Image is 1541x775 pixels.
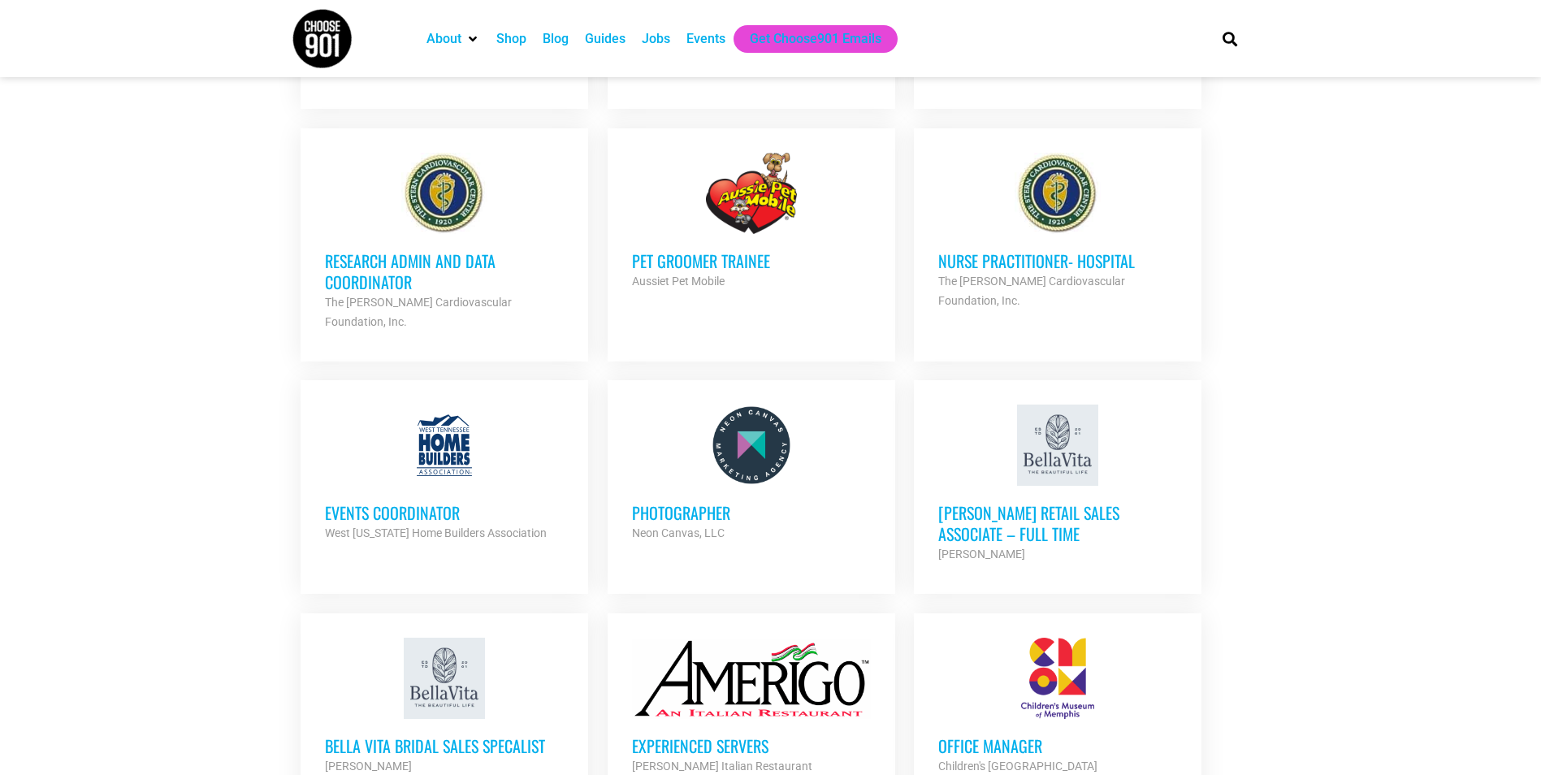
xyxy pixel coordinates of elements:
a: Events [686,29,725,49]
a: Shop [496,29,526,49]
strong: [PERSON_NAME] [325,760,412,773]
a: Guides [585,29,625,49]
div: About [418,25,488,53]
h3: Nurse Practitioner- Hospital [938,250,1177,271]
div: Search [1216,25,1243,52]
h3: Experienced Servers [632,735,871,756]
strong: Children's [GEOGRAPHIC_DATA] [938,760,1097,773]
h3: Photographer [632,502,871,523]
strong: [PERSON_NAME] [938,548,1025,561]
h3: Bella Vita Bridal Sales Specalist [325,735,564,756]
h3: Office Manager [938,735,1177,756]
a: Pet Groomer Trainee Aussiet Pet Mobile [608,128,895,315]
strong: West [US_STATE] Home Builders Association [325,526,547,539]
a: Nurse Practitioner- Hospital The [PERSON_NAME] Cardiovascular Foundation, Inc. [914,128,1201,335]
a: About [426,29,461,49]
strong: Aussiet Pet Mobile [632,275,725,288]
a: Get Choose901 Emails [750,29,881,49]
strong: The [PERSON_NAME] Cardiovascular Foundation, Inc. [325,296,512,328]
a: [PERSON_NAME] Retail Sales Associate – Full Time [PERSON_NAME] [914,380,1201,588]
strong: [PERSON_NAME] Italian Restaurant [632,760,812,773]
h3: Research Admin and Data Coordinator [325,250,564,292]
a: Events Coordinator West [US_STATE] Home Builders Association [301,380,588,567]
h3: Events Coordinator [325,502,564,523]
a: Blog [543,29,569,49]
a: Photographer Neon Canvas, LLC [608,380,895,567]
a: Research Admin and Data Coordinator The [PERSON_NAME] Cardiovascular Foundation, Inc. [301,128,588,356]
h3: Pet Groomer Trainee [632,250,871,271]
h3: [PERSON_NAME] Retail Sales Associate – Full Time [938,502,1177,544]
strong: Neon Canvas, LLC [632,526,725,539]
a: Jobs [642,29,670,49]
strong: The [PERSON_NAME] Cardiovascular Foundation, Inc. [938,275,1125,307]
nav: Main nav [418,25,1195,53]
